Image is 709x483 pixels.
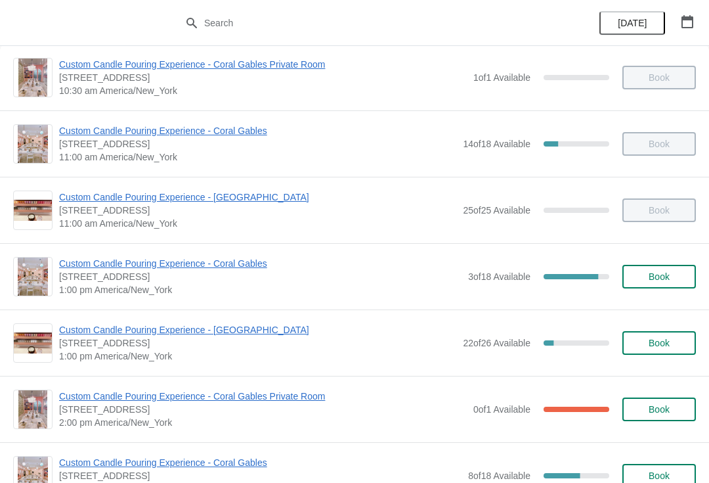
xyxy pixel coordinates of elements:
span: [STREET_ADDRESS] [59,137,456,150]
span: 11:00 am America/New_York [59,217,456,230]
span: [STREET_ADDRESS] [59,270,462,283]
span: Custom Candle Pouring Experience - Coral Gables Private Room [59,58,467,71]
span: 3 of 18 Available [468,271,530,282]
span: Book [649,471,670,481]
span: Book [649,338,670,348]
span: [STREET_ADDRESS] [59,71,467,84]
button: [DATE] [599,11,665,35]
span: 2:00 pm America/New_York [59,416,467,429]
span: Custom Candle Pouring Experience - Coral Gables [59,257,462,270]
span: [STREET_ADDRESS] [59,336,456,350]
span: Custom Candle Pouring Experience - Coral Gables [59,124,456,137]
span: 22 of 26 Available [463,338,530,348]
button: Book [622,398,696,421]
img: Custom Candle Pouring Experience - Coral Gables | 154 Giralda Avenue, Coral Gables, FL, USA | 11:... [18,125,49,163]
span: Custom Candle Pouring Experience - [GEOGRAPHIC_DATA] [59,191,456,204]
span: [STREET_ADDRESS] [59,204,456,217]
span: Book [649,271,670,282]
span: Custom Candle Pouring Experience - Coral Gables Private Room [59,390,467,403]
span: Book [649,404,670,415]
span: [STREET_ADDRESS] [59,469,462,482]
img: Custom Candle Pouring Experience - Coral Gables Private Room | 154 Giralda Avenue, Coral Gables, ... [18,58,47,97]
span: 1:00 pm America/New_York [59,350,456,363]
span: 10:30 am America/New_York [59,84,467,97]
span: 8 of 18 Available [468,471,530,481]
img: Custom Candle Pouring Experience - Coral Gables Private Room | 154 Giralda Avenue, Coral Gables, ... [18,390,47,428]
button: Book [622,265,696,288]
span: [DATE] [618,18,647,28]
span: [STREET_ADDRESS] [59,403,467,416]
span: 0 of 1 Available [473,404,530,415]
span: 1 of 1 Available [473,72,530,83]
img: Custom Candle Pouring Experience - Fort Lauderdale | 914 East Las Olas Boulevard, Fort Lauderdale... [14,333,52,354]
span: 25 of 25 Available [463,205,530,216]
img: Custom Candle Pouring Experience - Fort Lauderdale | 914 East Las Olas Boulevard, Fort Lauderdale... [14,200,52,221]
span: 1:00 pm America/New_York [59,283,462,296]
span: Custom Candle Pouring Experience - Coral Gables [59,456,462,469]
input: Search [204,11,532,35]
button: Book [622,331,696,355]
span: Custom Candle Pouring Experience - [GEOGRAPHIC_DATA] [59,323,456,336]
span: 11:00 am America/New_York [59,150,456,164]
span: 14 of 18 Available [463,139,530,149]
img: Custom Candle Pouring Experience - Coral Gables | 154 Giralda Avenue, Coral Gables, FL, USA | 1:0... [18,258,49,296]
